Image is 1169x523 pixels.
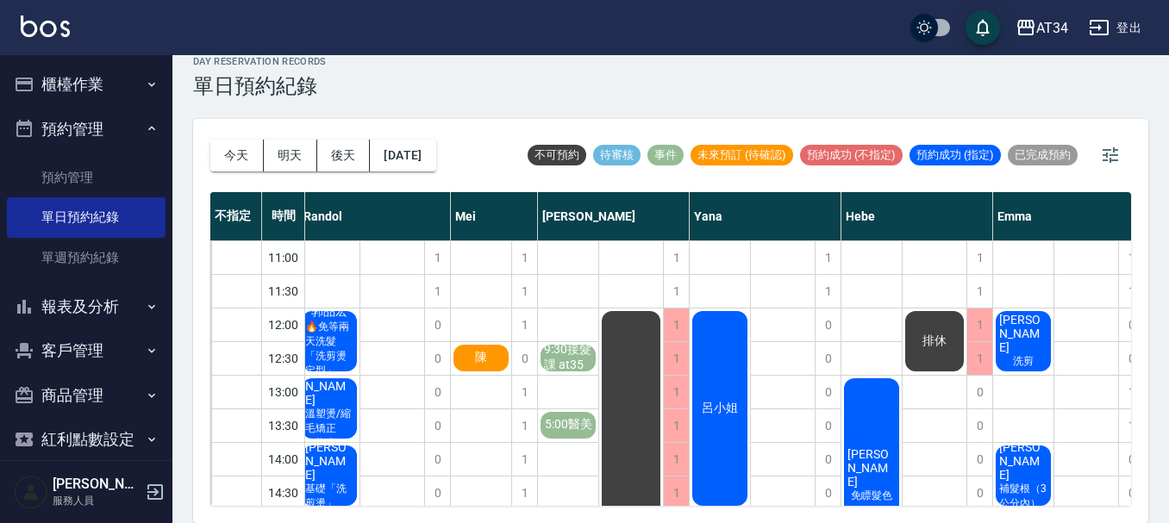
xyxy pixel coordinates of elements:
span: 陳 [472,350,491,365]
div: 0 [424,342,450,375]
div: Randol [299,192,451,240]
button: 紅利點數設定 [7,417,166,462]
div: 0 [815,443,841,476]
button: 櫃檯作業 [7,62,166,107]
div: 1 [815,275,841,308]
a: 單日預約紀錄 [7,197,166,237]
div: 1 [511,308,537,341]
div: 0 [511,342,537,375]
div: 1 [663,443,689,476]
div: 0 [966,476,992,509]
button: save [966,10,1000,45]
div: Hebe [841,192,993,240]
div: 0 [815,476,841,509]
div: Emma [993,192,1145,240]
span: [PERSON_NAME] [844,447,899,489]
span: 未來預訂 (待確認) [691,147,793,163]
button: [DATE] [370,140,435,171]
span: 5:00醫美 [541,417,596,433]
button: 客戶管理 [7,328,166,373]
div: 0 [424,376,450,408]
div: 1 [511,376,537,408]
div: 0 [424,308,450,341]
div: 1 [511,409,537,442]
button: 商品管理 [7,373,166,418]
div: 1 [511,476,537,509]
div: 0 [815,376,841,408]
div: 1 [511,275,537,308]
div: 1 [966,275,992,308]
span: 9:30接髮課 at35 [541,342,596,373]
img: Person [14,475,48,509]
div: 0 [966,409,992,442]
span: 排休 [919,333,950,349]
div: 12:30 [262,341,305,375]
div: 14:00 [262,442,305,476]
span: 不可預約 [528,147,586,163]
span: 洗剪 [1010,354,1037,369]
button: 今天 [210,140,264,171]
p: 服務人員 [53,493,141,508]
h3: 單日預約紀錄 [193,74,327,98]
h5: [PERSON_NAME] [53,476,141,493]
div: Mei [451,192,538,240]
span: [PERSON_NAME] [302,440,357,482]
div: 0 [966,376,992,408]
div: 13:00 [262,375,305,408]
button: AT34 [1009,10,1075,46]
div: 1 [511,241,537,274]
span: 預約成功 (不指定) [800,147,903,163]
span: [PERSON_NAME] [302,365,357,407]
span: 事件 [647,147,684,163]
button: 報表及分析 [7,284,166,329]
div: 1 [663,308,689,341]
div: [PERSON_NAME] [538,192,690,240]
div: 1 [663,275,689,308]
button: 後天 [317,140,371,171]
span: 預約成功 (指定) [910,147,1001,163]
div: 12:00 [262,308,305,341]
div: 不指定 [210,192,262,240]
div: 11:30 [262,274,305,308]
span: 郭品宏 [308,304,351,320]
div: 1 [511,443,537,476]
a: 預約管理 [7,158,166,197]
img: Logo [21,16,70,37]
div: 1 [663,342,689,375]
div: Yana [690,192,841,240]
div: 0 [424,409,450,442]
div: 11:00 [262,240,305,274]
div: 13:30 [262,408,305,442]
div: 1 [966,241,992,274]
span: 待審核 [593,147,641,163]
div: 0 [815,342,841,375]
div: 1 [663,241,689,274]
span: [PERSON_NAME] [996,313,1051,354]
div: 1 [424,275,450,308]
span: 免瞟髮色 [847,489,896,503]
span: 已完成預約 [1008,147,1078,163]
div: 1 [966,342,992,375]
div: 1 [663,409,689,442]
button: 預約管理 [7,107,166,152]
div: AT34 [1036,17,1068,39]
div: 1 [663,376,689,408]
div: 0 [815,409,841,442]
div: 1 [663,476,689,509]
a: 單週預約紀錄 [7,238,166,277]
h2: day Reservation records [193,56,327,67]
div: 14:30 [262,476,305,509]
div: 0 [424,476,450,509]
div: 1 [966,308,992,341]
button: 明天 [264,140,317,171]
div: 0 [966,443,992,476]
div: 0 [815,308,841,341]
span: 呂小姐 [698,401,741,416]
div: 時間 [262,192,305,240]
div: 0 [424,443,450,476]
button: 登出 [1082,12,1148,44]
div: 1 [815,241,841,274]
span: [PERSON_NAME] [996,440,1051,482]
div: 1 [424,241,450,274]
